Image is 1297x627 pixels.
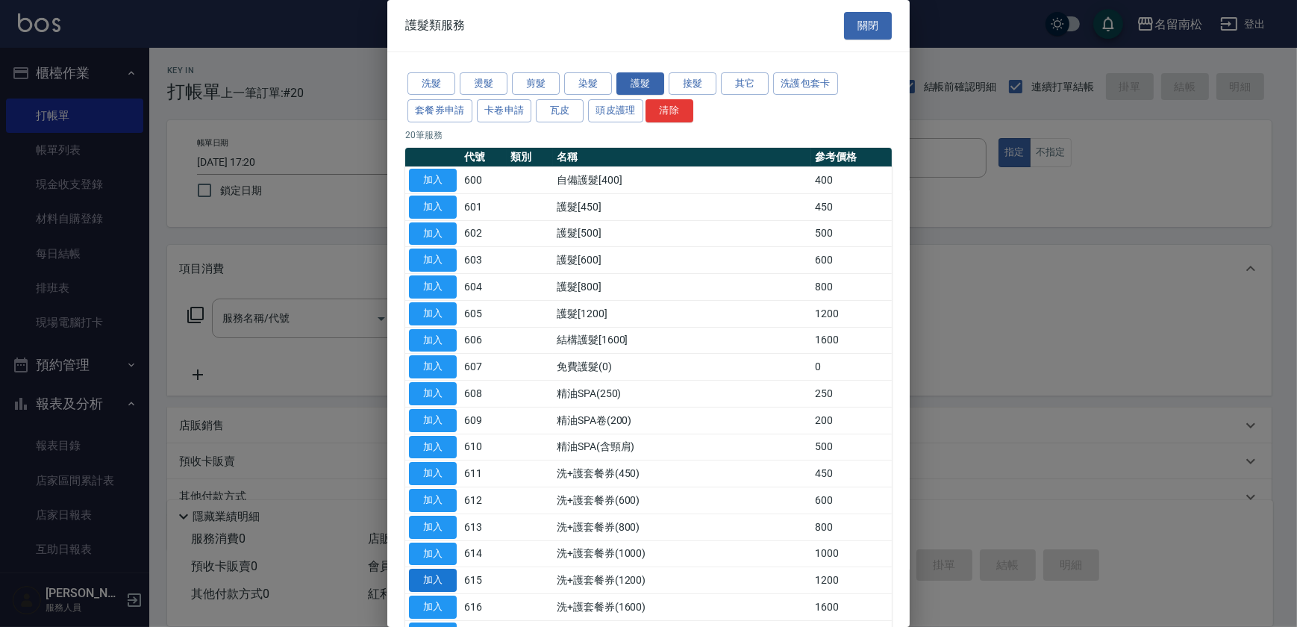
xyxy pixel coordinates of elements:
[405,18,465,33] span: 護髮類服務
[460,274,507,301] td: 604
[460,487,507,514] td: 612
[773,72,838,96] button: 洗護包套卡
[407,72,455,96] button: 洗髮
[588,99,643,122] button: 頭皮護理
[553,148,811,167] th: 名稱
[409,436,457,459] button: 加入
[669,72,716,96] button: 接髮
[811,594,892,621] td: 1600
[811,327,892,354] td: 1600
[405,128,892,142] p: 20 筆服務
[409,382,457,405] button: 加入
[460,327,507,354] td: 606
[553,514,811,540] td: 洗+護套餐券(800)
[460,381,507,408] td: 608
[553,540,811,567] td: 洗+護套餐券(1000)
[811,487,892,514] td: 600
[536,99,584,122] button: 瓦皮
[811,148,892,167] th: 參考價格
[646,99,693,122] button: 清除
[553,327,811,354] td: 結構護髮[1600]
[460,193,507,220] td: 601
[811,434,892,461] td: 500
[409,489,457,512] button: 加入
[811,461,892,487] td: 450
[409,596,457,619] button: 加入
[811,300,892,327] td: 1200
[507,148,553,167] th: 類別
[409,196,457,219] button: 加入
[811,514,892,540] td: 800
[721,72,769,96] button: 其它
[553,167,811,194] td: 自備護髮[400]
[409,409,457,432] button: 加入
[512,72,560,96] button: 剪髮
[553,193,811,220] td: 護髮[450]
[553,487,811,514] td: 洗+護套餐券(600)
[407,99,472,122] button: 套餐券申請
[553,354,811,381] td: 免費護髮(0)
[460,220,507,247] td: 602
[811,247,892,274] td: 600
[553,567,811,594] td: 洗+護套餐券(1200)
[409,302,457,325] button: 加入
[811,540,892,567] td: 1000
[811,567,892,594] td: 1200
[460,514,507,540] td: 613
[477,99,532,122] button: 卡卷申請
[553,220,811,247] td: 護髮[500]
[460,247,507,274] td: 603
[460,167,507,194] td: 600
[553,300,811,327] td: 護髮[1200]
[811,220,892,247] td: 500
[811,167,892,194] td: 400
[460,567,507,594] td: 615
[460,461,507,487] td: 611
[553,461,811,487] td: 洗+護套餐券(450)
[811,193,892,220] td: 450
[460,540,507,567] td: 614
[553,407,811,434] td: 精油SPA卷(200)
[553,381,811,408] td: 精油SPA(250)
[553,594,811,621] td: 洗+護套餐券(1600)
[460,354,507,381] td: 607
[409,169,457,192] button: 加入
[564,72,612,96] button: 染髮
[460,434,507,461] td: 610
[553,274,811,301] td: 護髮[800]
[460,72,507,96] button: 燙髮
[460,407,507,434] td: 609
[811,407,892,434] td: 200
[409,569,457,592] button: 加入
[553,247,811,274] td: 護髮[600]
[409,516,457,539] button: 加入
[460,300,507,327] td: 605
[409,329,457,352] button: 加入
[460,594,507,621] td: 616
[409,355,457,378] button: 加入
[409,462,457,485] button: 加入
[616,72,664,96] button: 護髮
[460,148,507,167] th: 代號
[811,381,892,408] td: 250
[409,275,457,299] button: 加入
[811,354,892,381] td: 0
[811,274,892,301] td: 800
[844,12,892,40] button: 關閉
[553,434,811,461] td: 精油SPA(含頸肩)
[409,249,457,272] button: 加入
[409,222,457,246] button: 加入
[409,543,457,566] button: 加入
